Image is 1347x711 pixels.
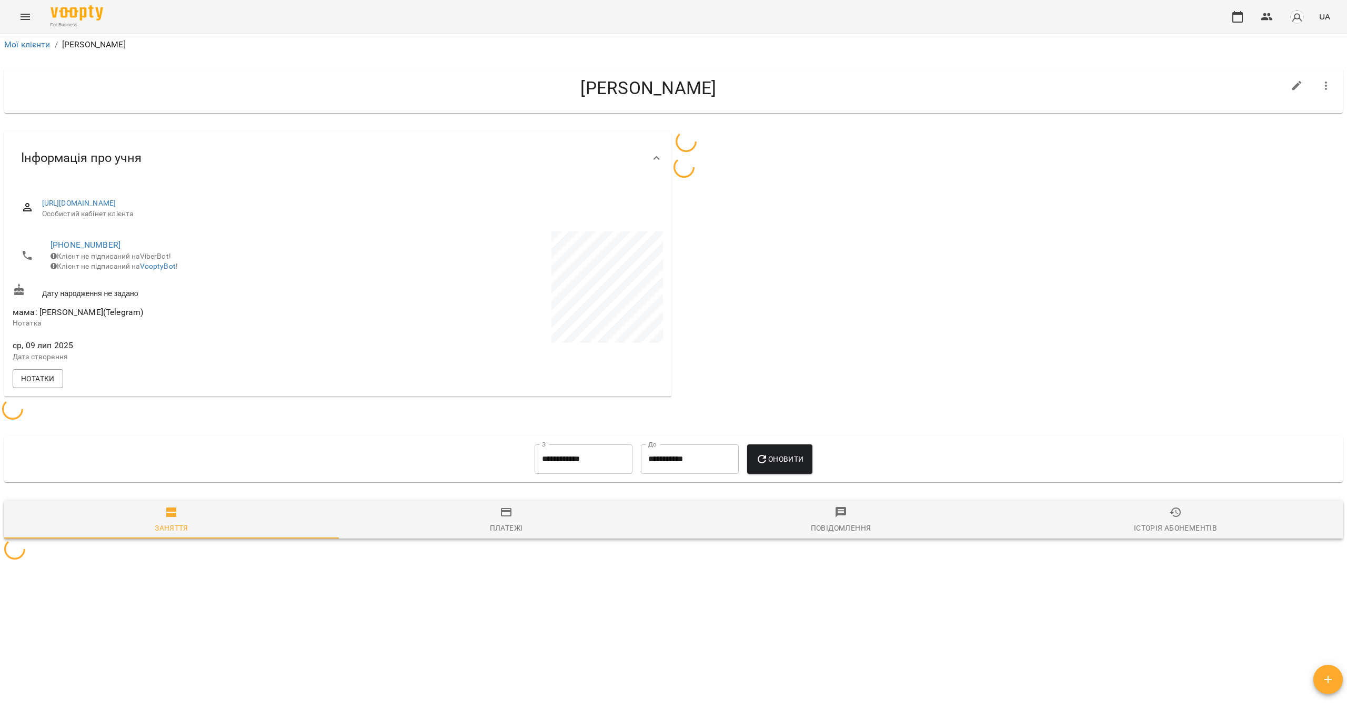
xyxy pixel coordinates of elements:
[51,252,171,260] span: Клієнт не підписаний на ViberBot!
[51,5,103,21] img: Voopty Logo
[21,372,55,385] span: Нотатки
[1134,522,1217,534] div: Історія абонементів
[51,240,120,250] a: [PHONE_NUMBER]
[62,38,126,51] p: [PERSON_NAME]
[55,38,58,51] li: /
[4,38,1343,51] nav: breadcrumb
[1315,7,1334,26] button: UA
[13,307,143,317] span: мама: [PERSON_NAME](Telegram)
[13,339,336,352] span: ср, 09 лип 2025
[13,318,336,329] p: Нотатка
[42,199,116,207] a: [URL][DOMAIN_NAME]
[13,4,38,29] button: Menu
[747,444,812,474] button: Оновити
[51,22,103,28] span: For Business
[51,262,178,270] span: Клієнт не підписаний на !
[13,77,1284,99] h4: [PERSON_NAME]
[155,522,188,534] div: Заняття
[490,522,523,534] div: Платежі
[13,369,63,388] button: Нотатки
[4,39,51,49] a: Мої клієнти
[1319,11,1330,22] span: UA
[1290,9,1304,24] img: avatar_s.png
[140,262,176,270] a: VooptyBot
[11,281,338,301] div: Дату народження не задано
[4,131,671,185] div: Інформація про учня
[811,522,871,534] div: Повідомлення
[756,453,803,465] span: Оновити
[21,150,142,166] span: Інформація про учня
[13,352,336,362] p: Дата створення
[42,209,655,219] span: Особистий кабінет клієнта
